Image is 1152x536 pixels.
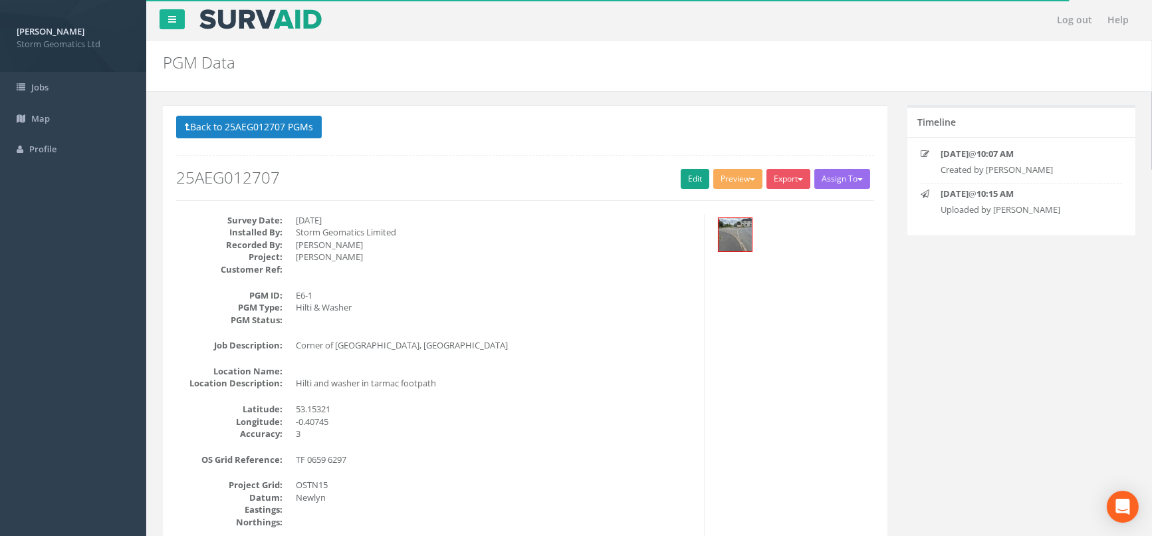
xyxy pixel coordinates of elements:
[941,148,969,160] strong: [DATE]
[176,403,283,416] dt: Latitude:
[296,377,694,390] dd: Hilti and washer in tarmac footpath
[176,301,283,314] dt: PGM Type:
[713,169,762,189] button: Preview
[176,416,283,428] dt: Longitude:
[296,339,694,352] dd: Corner of [GEOGRAPHIC_DATA], [GEOGRAPHIC_DATA]
[176,479,283,491] dt: Project Grid:
[17,25,84,37] strong: [PERSON_NAME]
[176,491,283,504] dt: Datum:
[176,289,283,302] dt: PGM ID:
[296,239,694,251] dd: [PERSON_NAME]
[941,164,1105,176] p: Created by [PERSON_NAME]
[296,479,694,491] dd: OSTN15
[296,289,694,302] dd: E6-1
[176,116,322,138] button: Back to 25AEG012707 PGMs
[814,169,870,189] button: Assign To
[719,218,752,251] img: 70b69bdc-28a6-548b-dcea-ffd08c9902e2_7411e422-9758-c865-6fb6-3962b571efd0_thumb.jpg
[176,377,283,390] dt: Location Description:
[31,112,50,124] span: Map
[917,117,956,127] h5: Timeline
[29,143,57,155] span: Profile
[176,226,283,239] dt: Installed By:
[296,428,694,440] dd: 3
[176,365,283,378] dt: Location Name:
[977,148,1014,160] strong: 10:07 AM
[176,239,283,251] dt: Recorded By:
[176,428,283,440] dt: Accuracy:
[17,38,130,51] span: Storm Geomatics Ltd
[176,169,874,186] h2: 25AEG012707
[681,169,709,189] a: Edit
[941,148,1105,160] p: @
[163,54,970,71] h2: PGM Data
[766,169,810,189] button: Export
[176,516,283,529] dt: Northings:
[296,416,694,428] dd: -0.40745
[176,251,283,263] dt: Project:
[977,188,1014,200] strong: 10:15 AM
[941,188,1105,200] p: @
[17,22,130,50] a: [PERSON_NAME] Storm Geomatics Ltd
[296,454,694,466] dd: TF 0659 6297
[176,314,283,327] dt: PGM Status:
[176,503,283,516] dt: Eastings:
[296,214,694,227] dd: [DATE]
[296,403,694,416] dd: 53.15321
[941,203,1105,216] p: Uploaded by [PERSON_NAME]
[1107,491,1139,523] div: Open Intercom Messenger
[296,251,694,263] dd: [PERSON_NAME]
[296,226,694,239] dd: Storm Geomatics Limited
[176,454,283,466] dt: OS Grid Reference:
[296,301,694,314] dd: Hilti & Washer
[176,214,283,227] dt: Survey Date:
[31,81,49,93] span: Jobs
[176,339,283,352] dt: Job Description:
[941,188,969,200] strong: [DATE]
[296,491,694,504] dd: Newlyn
[176,263,283,276] dt: Customer Ref:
